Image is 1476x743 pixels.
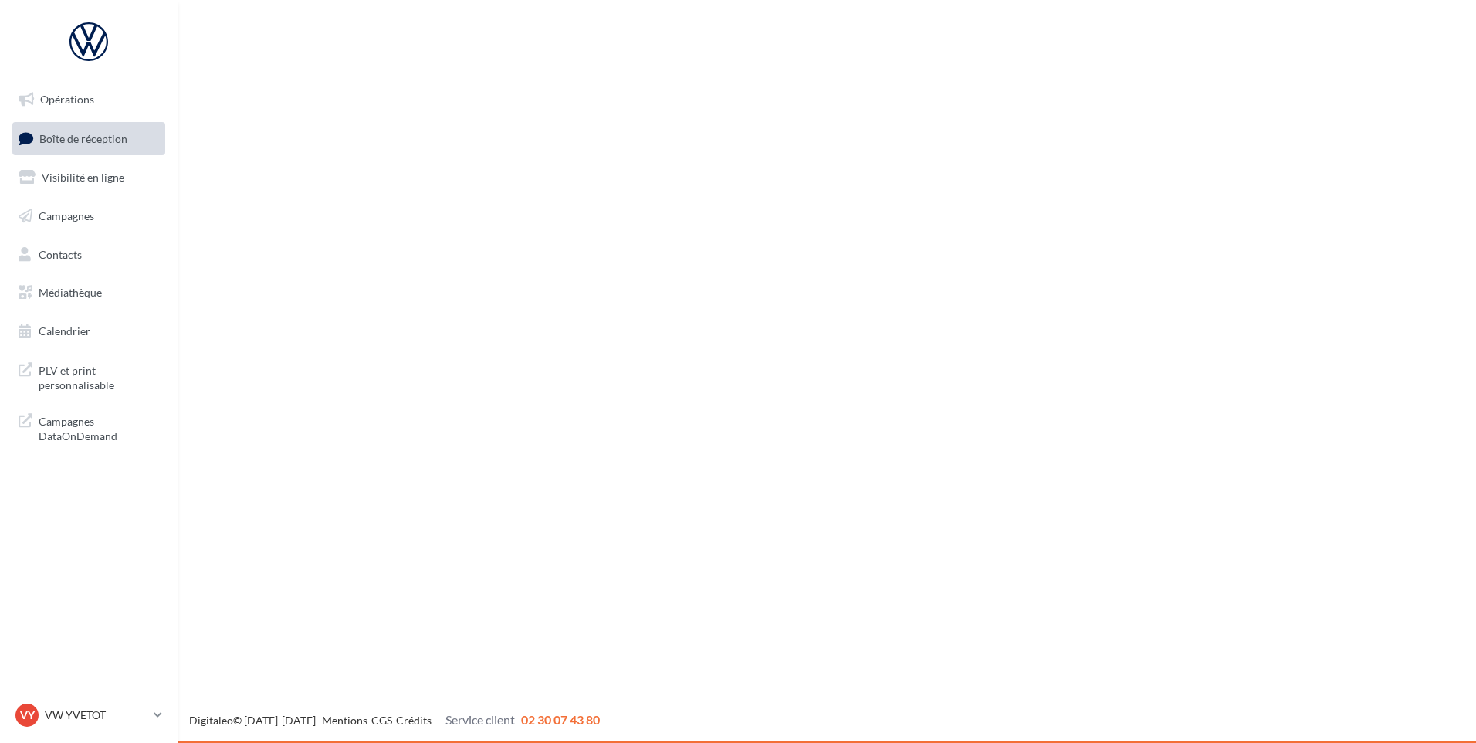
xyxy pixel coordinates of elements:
span: Visibilité en ligne [42,171,124,184]
span: © [DATE]-[DATE] - - - [189,714,600,727]
span: Campagnes [39,209,94,222]
a: Campagnes [9,200,168,232]
span: Campagnes DataOnDemand [39,411,159,444]
span: 02 30 07 43 80 [521,712,600,727]
a: CGS [371,714,392,727]
span: Service client [445,712,515,727]
a: PLV et print personnalisable [9,354,168,399]
a: VY VW YVETOT [12,701,165,730]
span: Calendrier [39,324,90,338]
a: Visibilité en ligne [9,161,168,194]
p: VW YVETOT [45,707,147,723]
span: Médiathèque [39,286,102,299]
a: Campagnes DataOnDemand [9,405,168,450]
a: Digitaleo [189,714,233,727]
a: Médiathèque [9,277,168,309]
a: Crédits [396,714,432,727]
a: Contacts [9,239,168,271]
a: Boîte de réception [9,122,168,155]
a: Mentions [322,714,367,727]
a: Opérations [9,83,168,116]
span: VY [20,707,35,723]
span: Boîte de réception [39,131,127,144]
span: Contacts [39,247,82,260]
span: PLV et print personnalisable [39,360,159,393]
a: Calendrier [9,315,168,348]
span: Opérations [40,93,94,106]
